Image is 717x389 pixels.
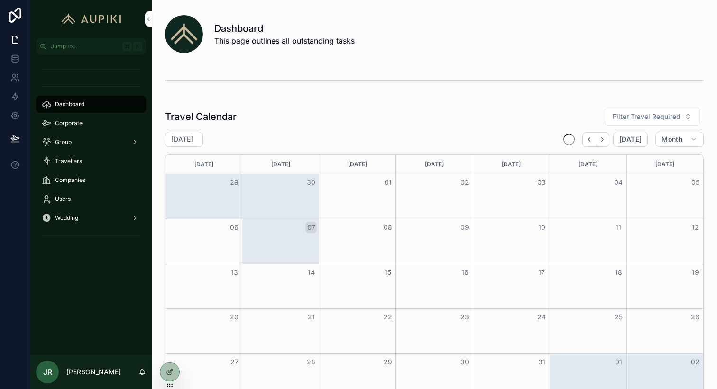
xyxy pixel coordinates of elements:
[43,366,52,378] span: JR
[36,172,146,189] a: Companies
[305,311,317,323] button: 21
[613,177,624,188] button: 04
[613,267,624,278] button: 18
[382,311,394,323] button: 22
[459,356,470,368] button: 30
[536,267,547,278] button: 17
[613,112,680,121] span: Filter Travel Required
[36,96,146,113] a: Dashboard
[613,222,624,233] button: 11
[36,38,146,55] button: Jump to...K
[171,135,193,144] h2: [DATE]
[628,155,702,174] div: [DATE]
[55,138,72,146] span: Group
[536,222,547,233] button: 10
[229,356,240,368] button: 27
[66,367,121,377] p: [PERSON_NAME]
[167,155,240,174] div: [DATE]
[689,356,701,368] button: 02
[536,356,547,368] button: 31
[475,155,548,174] div: [DATE]
[51,43,119,50] span: Jump to...
[305,222,317,233] button: 07
[613,311,624,323] button: 25
[321,155,394,174] div: [DATE]
[613,132,648,147] button: [DATE]
[305,267,317,278] button: 14
[36,190,146,208] a: Users
[689,311,701,323] button: 26
[55,214,78,222] span: Wedding
[382,222,394,233] button: 08
[55,176,85,184] span: Companies
[655,132,704,147] button: Month
[605,108,700,126] button: Select Button
[55,100,84,108] span: Dashboard
[662,135,682,144] span: Month
[619,135,642,144] span: [DATE]
[382,356,394,368] button: 29
[536,177,547,188] button: 03
[229,311,240,323] button: 20
[36,153,146,170] a: Travellers
[305,177,317,188] button: 30
[214,22,355,35] h1: Dashboard
[613,356,624,368] button: 01
[552,155,625,174] div: [DATE]
[30,55,152,256] div: scrollable content
[229,222,240,233] button: 06
[305,356,317,368] button: 28
[55,195,71,203] span: Users
[459,177,470,188] button: 02
[55,119,83,127] span: Corporate
[459,311,470,323] button: 23
[57,11,126,27] img: App logo
[596,132,609,147] button: Next
[382,267,394,278] button: 15
[165,110,237,123] h1: Travel Calendar
[214,35,355,46] span: This page outlines all outstanding tasks
[459,222,470,233] button: 09
[689,177,701,188] button: 05
[229,177,240,188] button: 29
[36,115,146,132] a: Corporate
[459,267,470,278] button: 16
[582,132,596,147] button: Back
[382,177,394,188] button: 01
[689,222,701,233] button: 12
[36,209,146,226] a: Wedding
[244,155,317,174] div: [DATE]
[36,134,146,151] a: Group
[536,311,547,323] button: 24
[134,43,141,50] span: K
[689,267,701,278] button: 19
[229,267,240,278] button: 13
[397,155,471,174] div: [DATE]
[55,157,82,165] span: Travellers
